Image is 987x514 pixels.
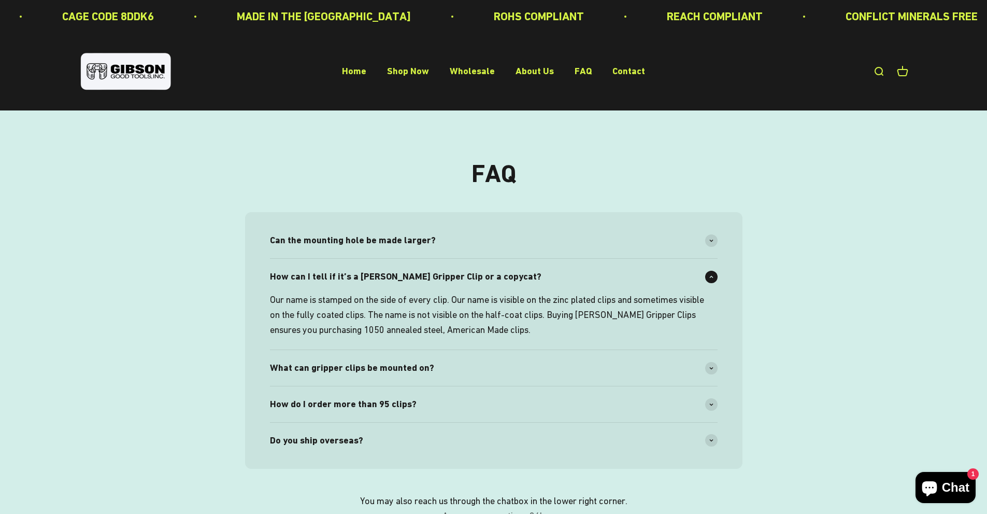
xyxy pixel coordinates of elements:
[270,433,363,448] span: Do you ship overseas?
[234,7,408,25] p: MADE IN THE [GEOGRAPHIC_DATA]
[842,7,975,25] p: CONFLICT MINERALS FREE
[450,66,495,77] a: Wholesale
[270,269,541,284] span: How can I tell if it’s a [PERSON_NAME] Gripper Clip or a copycat?
[270,293,705,337] p: Our name is stamped on the side of every clip. Our name is visible on the zinc plated clips and s...
[342,66,366,77] a: Home
[491,7,581,25] p: ROHS COMPLIANT
[387,66,429,77] a: Shop Now
[270,397,417,412] span: How do I order more than 95 clips?
[59,7,151,25] p: CAGE CODE 8DDK6
[270,386,718,422] summary: How do I order more than 95 clips?
[912,472,979,506] inbox-online-store-chat: Shopify online store chat
[516,66,554,77] a: About Us
[270,259,718,295] summary: How can I tell if it’s a [PERSON_NAME] Gripper Clip or a copycat?
[270,423,718,459] summary: Do you ship overseas?
[575,66,592,77] a: FAQ
[270,350,718,386] summary: What can gripper clips be mounted on?
[270,360,434,376] span: What can gripper clips be mounted on?
[270,233,436,248] span: Can the mounting hole be made larger?
[270,223,718,258] summary: Can the mounting hole be made larger?
[245,160,742,188] h2: FAQ
[664,7,760,25] p: REACH COMPLIANT
[612,66,645,77] a: Contact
